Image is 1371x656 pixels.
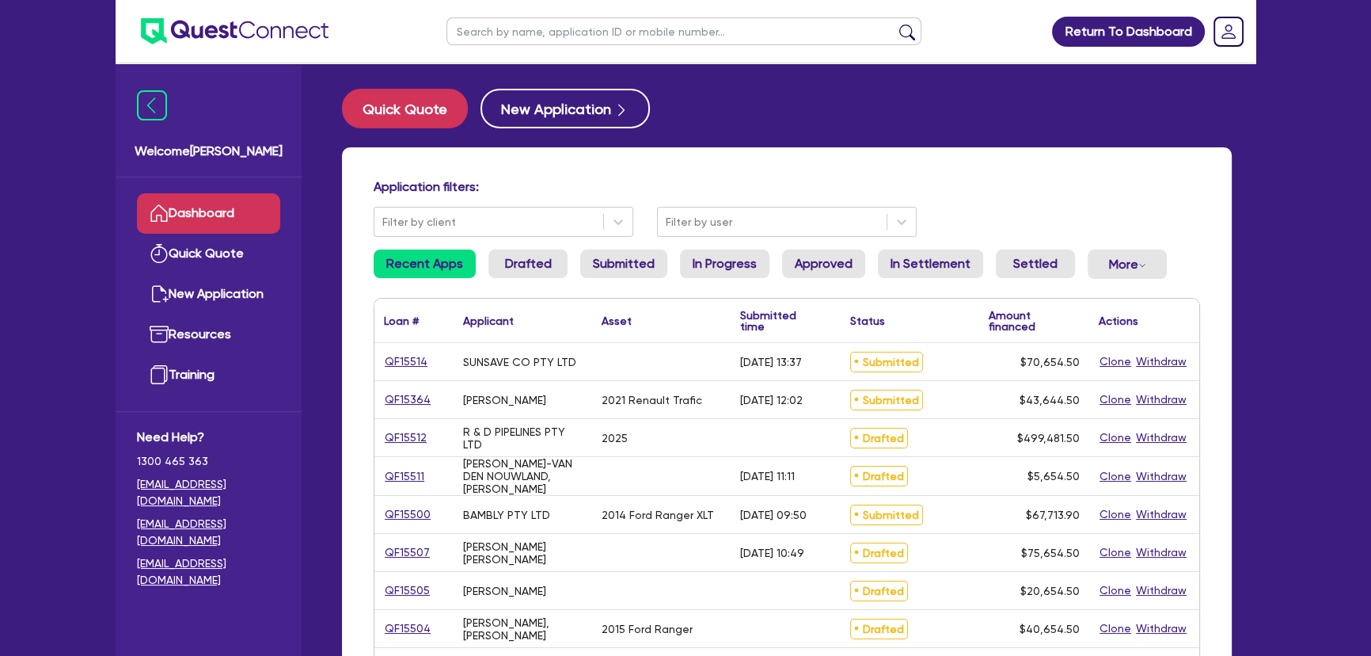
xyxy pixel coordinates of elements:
[1026,509,1080,521] span: $67,713.90
[1099,582,1132,600] button: Clone
[1099,543,1132,562] button: Clone
[878,250,983,278] a: In Settlement
[384,353,428,371] a: QF15514
[1099,315,1138,326] div: Actions
[1020,585,1080,597] span: $20,654.50
[850,505,923,525] span: Submitted
[137,453,280,470] span: 1300 465 363
[850,428,908,448] span: Drafted
[1135,429,1187,447] button: Withdraw
[1017,432,1080,444] span: $499,481.50
[850,619,908,639] span: Drafted
[150,244,169,263] img: quick-quote
[1208,11,1249,52] a: Dropdown toggle
[384,582,431,600] a: QF15505
[463,616,583,642] div: [PERSON_NAME], [PERSON_NAME]
[463,585,546,597] div: [PERSON_NAME]
[740,470,795,482] div: [DATE] 11:11
[137,476,280,509] a: [EMAIL_ADDRESS][DOMAIN_NAME]
[680,250,769,278] a: In Progress
[374,179,1200,194] h4: Application filters:
[374,250,476,278] a: Recent Apps
[384,315,419,326] div: Loan #
[1020,356,1080,368] span: $70,654.50
[1135,543,1187,562] button: Withdraw
[384,429,427,447] a: QF15512
[384,391,431,409] a: QF15364
[137,90,167,120] img: icon-menu-close
[740,394,803,406] div: [DATE] 12:02
[446,17,921,45] input: Search by name, application ID or mobile number...
[1020,394,1080,406] span: $43,644.50
[137,234,280,274] a: Quick Quote
[850,581,908,601] span: Drafted
[137,315,280,355] a: Resources
[740,547,804,559] div: [DATE] 10:49
[602,315,632,326] div: Asset
[1020,623,1080,635] span: $40,654.50
[480,89,650,128] button: New Application
[137,428,280,447] span: Need Help?
[1099,391,1132,409] button: Clone
[1099,620,1132,638] button: Clone
[996,250,1075,278] a: Settled
[463,509,550,521] div: BAMBLY PTY LTD
[137,355,280,395] a: Training
[602,432,628,444] div: 2025
[137,516,280,549] a: [EMAIL_ADDRESS][DOMAIN_NAME]
[463,457,583,495] div: [PERSON_NAME]-VAN DEN NOUWLAND, [PERSON_NAME]
[135,142,283,161] span: Welcome [PERSON_NAME]
[850,390,923,410] span: Submitted
[137,193,280,234] a: Dashboard
[1135,620,1187,638] button: Withdraw
[463,356,576,368] div: SUNSAVE CO PTY LTD
[850,543,908,563] span: Drafted
[342,89,480,128] a: Quick Quote
[342,89,468,128] button: Quick Quote
[602,509,714,521] div: 2014 Ford Ranger XLT
[137,274,280,315] a: New Application
[384,620,431,638] a: QF15504
[150,365,169,384] img: training
[850,352,923,372] span: Submitted
[740,356,802,368] div: [DATE] 13:37
[1027,470,1080,482] span: $5,654.50
[1088,250,1167,279] button: Dropdown toggle
[384,543,431,562] a: QF15507
[1135,467,1187,486] button: Withdraw
[1135,391,1187,409] button: Withdraw
[989,310,1080,332] div: Amount financed
[150,284,169,303] img: new-application
[141,18,329,44] img: quest-connect-logo-blue
[1099,429,1132,447] button: Clone
[1099,505,1132,524] button: Clone
[1135,582,1187,600] button: Withdraw
[850,466,908,486] span: Drafted
[602,394,702,406] div: 2021 Renault Trafic
[488,250,568,278] a: Drafted
[384,505,431,524] a: QF15500
[1135,505,1187,524] button: Withdraw
[137,555,280,589] a: [EMAIL_ADDRESS][DOMAIN_NAME]
[740,509,807,521] div: [DATE] 09:50
[1021,547,1080,559] span: $75,654.50
[463,394,546,406] div: [PERSON_NAME]
[602,623,693,635] div: 2015 Ford Ranger
[463,315,514,326] div: Applicant
[580,250,667,278] a: Submitted
[1135,353,1187,371] button: Withdraw
[150,325,169,344] img: resources
[463,540,583,566] div: [PERSON_NAME] [PERSON_NAME]
[1099,353,1132,371] button: Clone
[384,467,425,486] a: QF15511
[1052,17,1205,47] a: Return To Dashboard
[463,425,583,451] div: R & D PIPELINES PTY LTD
[740,310,817,332] div: Submitted time
[782,250,865,278] a: Approved
[850,315,885,326] div: Status
[1099,467,1132,486] button: Clone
